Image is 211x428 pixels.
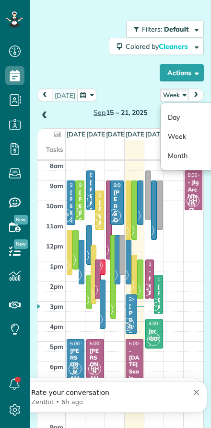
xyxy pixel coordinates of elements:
div: [PERSON_NAME] [140,189,141,279]
span: 1:45 - 3:45 [157,276,180,282]
span: AS [112,212,117,217]
button: next [188,89,204,101]
span: RH [187,194,199,207]
span: 4pm [50,323,63,330]
span: 9:00 - 11:15 [70,182,96,188]
span: 9am [50,182,63,190]
a: Filters: Default [121,21,204,38]
small: 2 [108,215,120,224]
div: [PERSON_NAME] [160,189,161,279]
span: 8am [50,162,63,169]
span: New [14,239,28,249]
span: 10am [46,202,63,210]
h2: 15 – 21, 2025 [54,109,187,116]
button: Week [160,89,189,101]
a: [DATE] [86,130,107,138]
button: Filters: Default [126,21,204,38]
span: 9:30 - 11:30 [98,192,124,198]
span: Default [164,25,189,34]
button: Actions [160,64,204,81]
p: Message from ZenBot, sent 6h ago [31,30,189,39]
span: RH [88,362,101,375]
span: 5:00 - 8:00 [129,340,152,347]
div: [PERSON_NAME] [70,238,70,328]
span: Cleaners [159,42,189,51]
div: [PERSON_NAME] [75,238,76,328]
div: message notification from ZenBot, 6h ago. Rate your conversation [4,13,207,45]
div: [PERSON_NAME] [134,263,135,353]
span: 2pm [50,282,63,290]
a: [DATE] [106,130,127,138]
span: 4:00 - 5:30 [149,320,172,327]
span: 9:00 - 11:00 [79,182,105,188]
span: AS [125,320,130,326]
span: 12pm [46,242,63,250]
div: [PERSON_NAME] [134,189,135,279]
span: JW [92,216,98,222]
span: 5pm [50,343,63,350]
span: LC [147,333,160,346]
div: [PERSON_NAME] [157,283,160,373]
div: [PERSON_NAME] [148,179,149,269]
div: [PERSON_NAME] [82,248,82,338]
span: Tasks [46,146,63,153]
div: Jordan - Big River Builders [148,327,160,389]
div: - [DATE] Seals Goodwill Of ND [129,348,141,409]
div: [PERSON_NAME] [89,179,92,269]
div: - Pepsi Co [148,268,151,323]
div: [PERSON_NAME] [129,303,135,393]
span: Sep [94,108,106,117]
span: 3pm [50,303,63,310]
div: [PERSON_NAME] [78,189,81,279]
span: 8:30 - 10:30 [90,172,116,178]
span: 1pm [50,262,63,270]
div: [PERSON_NAME] [70,189,72,279]
span: Colored by [126,42,191,51]
span: 2:45 - 4:45 [129,296,152,302]
span: 9:00 - 11:15 [114,182,140,188]
button: [DATE] [52,89,78,101]
div: - Jlg Architects [188,179,199,207]
a: [DATE] [126,130,146,138]
div: [PERSON_NAME] [154,189,155,279]
span: 6pm [50,363,63,371]
div: Casidie [PERSON_NAME] [129,248,129,386]
a: [DATE] [67,130,87,138]
div: [PERSON_NAME] [129,189,129,279]
div: [PERSON_NAME] [98,199,101,289]
div: [PERSON_NAME] [113,189,121,265]
span: AS [72,365,78,370]
span: 11am [46,222,63,230]
button: Colored byCleaners [109,38,204,55]
button: Dismiss notification [194,20,200,27]
span: 5:00 - 7:00 [70,340,93,347]
img: Profile image for ZenBot [11,22,26,37]
p: Rate your conversation [31,21,189,30]
button: prev [37,89,53,101]
span: Filters: [142,25,162,34]
div: [PERSON_NAME] [140,268,141,358]
small: 2 [122,324,134,333]
span: 5:00 - 7:00 [90,340,113,347]
span: New [14,215,28,225]
span: 1:00 - 3:00 [149,261,172,267]
a: [DATE] [145,130,166,138]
